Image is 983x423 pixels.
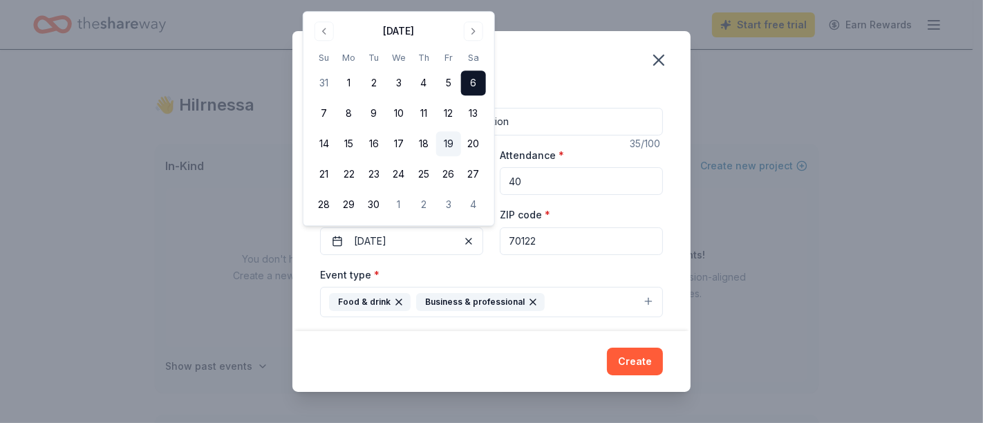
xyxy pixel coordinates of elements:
[312,162,337,187] button: 21
[500,149,564,162] label: Attendance
[337,162,362,187] button: 22
[411,192,436,217] button: 2
[386,192,411,217] button: 1
[312,101,337,126] button: 7
[461,101,486,126] button: 13
[436,131,461,156] button: 19
[411,162,436,187] button: 25
[500,167,663,195] input: 20
[337,70,362,95] button: 1
[500,227,663,255] input: 12345 (U.S. only)
[312,131,337,156] button: 14
[362,162,386,187] button: 23
[386,131,411,156] button: 17
[461,50,486,65] th: Saturday
[411,50,436,65] th: Thursday
[436,101,461,126] button: 12
[337,131,362,156] button: 15
[416,293,545,311] div: Business & professional
[464,21,483,41] button: Go to next month
[461,131,486,156] button: 20
[386,70,411,95] button: 3
[461,192,486,217] button: 4
[436,192,461,217] button: 3
[411,131,436,156] button: 18
[436,162,461,187] button: 26
[630,135,663,152] div: 35 /100
[362,50,386,65] th: Tuesday
[315,21,334,41] button: Go to previous month
[386,162,411,187] button: 24
[411,70,436,95] button: 4
[320,287,663,317] button: Food & drinkBusiness & professional
[607,348,663,375] button: Create
[461,162,486,187] button: 27
[362,131,386,156] button: 16
[337,50,362,65] th: Monday
[337,192,362,217] button: 29
[320,227,483,255] button: [DATE]
[362,101,386,126] button: 9
[436,50,461,65] th: Friday
[436,70,461,95] button: 5
[362,70,386,95] button: 2
[461,70,486,95] button: 6
[312,70,337,95] button: 31
[362,192,386,217] button: 30
[500,208,550,222] label: ZIP code
[312,50,337,65] th: Sunday
[337,101,362,126] button: 8
[386,101,411,126] button: 10
[386,50,411,65] th: Wednesday
[312,192,337,217] button: 28
[320,268,380,282] label: Event type
[411,101,436,126] button: 11
[329,293,411,311] div: Food & drink
[383,23,414,39] div: [DATE]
